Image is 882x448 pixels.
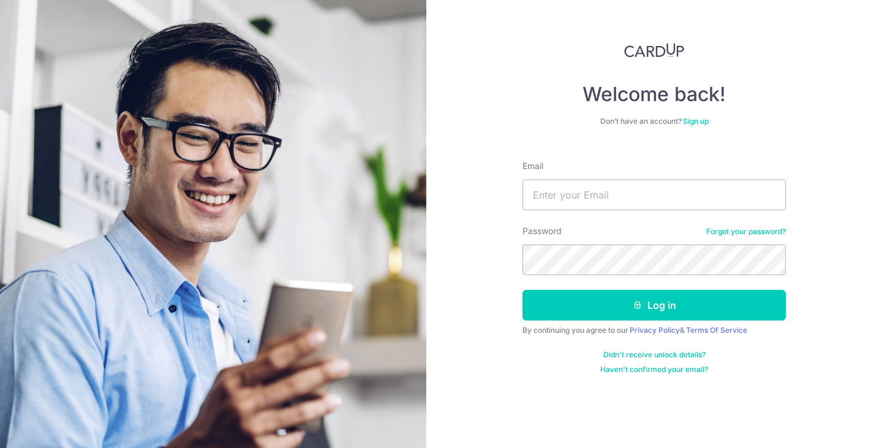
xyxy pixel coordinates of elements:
a: Didn't receive unlock details? [603,350,706,360]
label: Password [522,225,562,237]
input: Enter your Email [522,180,786,210]
a: Haven't confirmed your email? [600,365,708,374]
a: Terms Of Service [686,325,747,335]
h4: Welcome back! [522,82,786,107]
a: Privacy Policy [630,325,680,335]
a: Sign up [683,116,709,126]
button: Log in [522,290,786,321]
div: By continuing you agree to our & [522,325,786,335]
a: Forgot your password? [706,227,786,237]
label: Email [522,160,543,172]
img: CardUp Logo [624,43,684,58]
div: Don’t have an account? [522,116,786,126]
